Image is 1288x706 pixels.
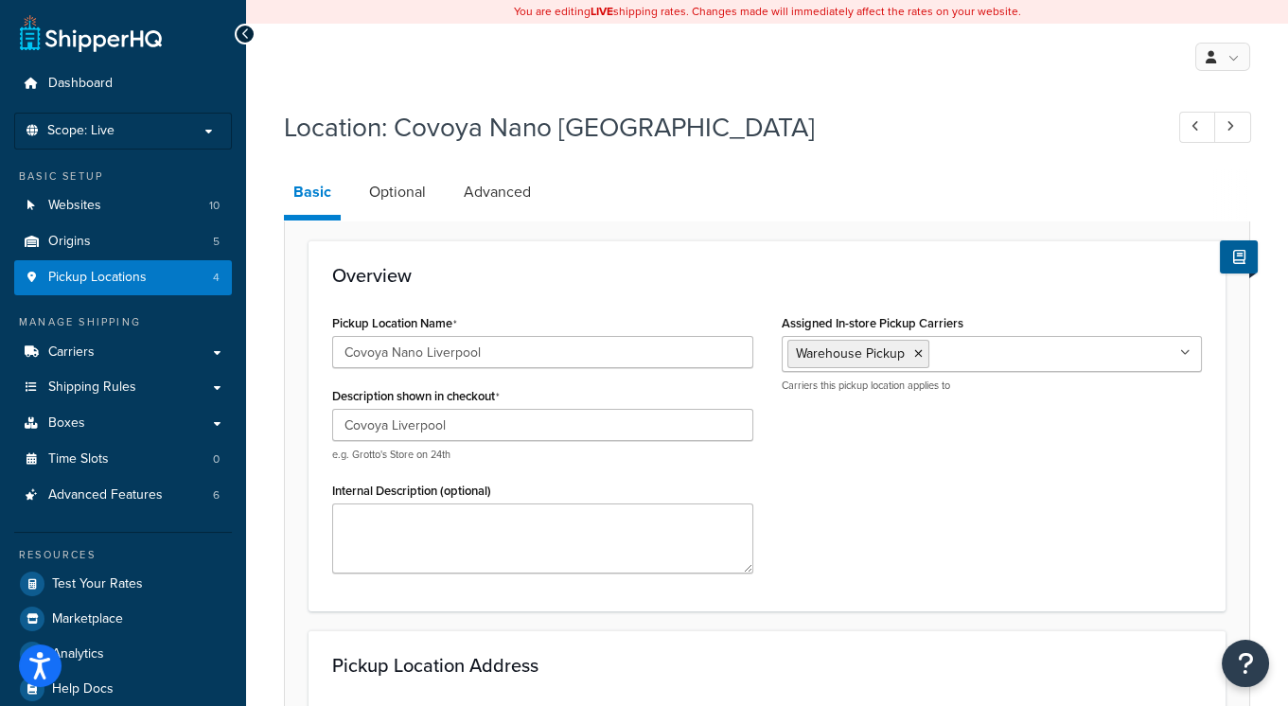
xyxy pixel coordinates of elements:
a: Test Your Rates [14,567,232,601]
a: Carriers [14,335,232,370]
span: 0 [213,451,220,468]
span: Boxes [48,415,85,432]
a: Help Docs [14,672,232,706]
span: Warehouse Pickup [796,344,905,363]
h3: Pickup Location Address [332,655,1202,676]
a: Marketplace [14,602,232,636]
span: Carriers [48,344,95,361]
label: Assigned In-store Pickup Carriers [782,316,963,330]
a: Basic [284,169,341,221]
div: Basic Setup [14,168,232,185]
label: Pickup Location Name [332,316,457,331]
div: Resources [14,547,232,563]
h1: Location: Covoya Nano [GEOGRAPHIC_DATA] [284,109,1144,146]
a: Boxes [14,406,232,441]
span: Websites [48,198,101,214]
a: Websites10 [14,188,232,223]
b: LIVE [591,3,613,20]
span: 6 [213,487,220,503]
p: Carriers this pickup location applies to [782,379,1203,393]
a: Previous Record [1179,112,1216,143]
span: Pickup Locations [48,270,147,286]
p: e.g. Grotto's Store on 24th [332,448,753,462]
a: Origins5 [14,224,232,259]
li: Origins [14,224,232,259]
span: Scope: Live [47,123,115,139]
span: Test Your Rates [52,576,143,592]
span: Shipping Rules [48,379,136,396]
div: Manage Shipping [14,314,232,330]
span: Help Docs [52,681,114,697]
li: Pickup Locations [14,260,232,295]
a: Next Record [1214,112,1251,143]
a: Optional [360,169,435,215]
span: Time Slots [48,451,109,468]
a: Advanced Features6 [14,478,232,513]
a: Analytics [14,637,232,671]
span: 5 [213,234,220,250]
label: Description shown in checkout [332,389,500,404]
span: Advanced Features [48,487,163,503]
span: Dashboard [48,76,113,92]
label: Internal Description (optional) [332,484,491,498]
a: Dashboard [14,66,232,101]
button: Open Resource Center [1222,640,1269,687]
button: Show Help Docs [1220,240,1258,274]
a: Pickup Locations4 [14,260,232,295]
span: Analytics [52,646,104,662]
span: Origins [48,234,91,250]
li: Advanced Features [14,478,232,513]
li: Websites [14,188,232,223]
span: Marketplace [52,611,123,627]
a: Advanced [454,169,540,215]
a: Shipping Rules [14,370,232,405]
li: Time Slots [14,442,232,477]
span: 10 [209,198,220,214]
h3: Overview [332,265,1202,286]
span: 4 [213,270,220,286]
a: Time Slots0 [14,442,232,477]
